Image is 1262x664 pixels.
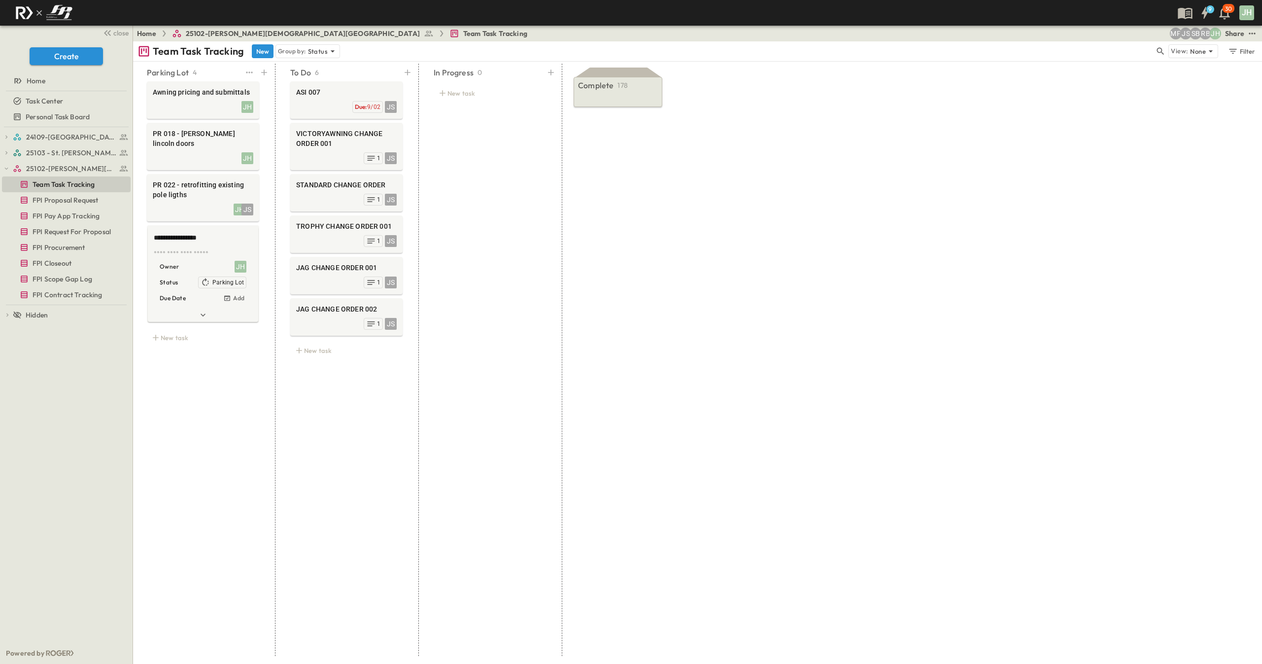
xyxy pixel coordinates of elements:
[377,320,380,328] span: 1
[33,211,100,221] span: FPI Pay App Tracking
[160,262,179,272] p: Owner
[147,67,189,78] p: Parking Lot
[315,68,319,77] p: 6
[147,331,259,345] div: New task
[33,179,95,189] span: Team Task Tracking
[449,29,527,38] a: Team Task Tracking
[2,240,131,255] div: FPI Procurementtest
[235,261,246,273] div: Jose Hurtado (jhurtado@fpibuilders.com)
[243,66,255,79] button: test
[385,318,397,330] div: JS
[1224,44,1258,58] button: Filter
[278,46,306,56] p: Group by:
[290,257,403,294] div: JAG CHANGE ORDER 001JS1
[1246,28,1258,39] button: test
[434,86,546,100] div: New task
[1238,4,1255,21] button: JH
[377,196,380,204] span: 1
[2,161,131,176] div: 25102-Christ The Redeemer Anglican Churchtest
[26,164,116,174] span: 25102-Christ The Redeemer Anglican Church
[377,154,380,162] span: 1
[578,79,614,91] p: Complete
[385,152,397,164] div: JS
[1199,28,1211,39] div: Regina Barnett (rbarnett@fpibuilders.com)
[1208,5,1212,13] h6: 9
[1195,4,1215,22] button: 9
[153,129,253,148] span: PR 018 - [PERSON_NAME] lincoln doors
[241,101,253,113] div: JH
[147,123,259,170] div: PR 018 - [PERSON_NAME] lincoln doorsJH
[137,29,533,38] nav: breadcrumbs
[290,298,403,336] div: JAG CHANGE ORDER 002JS1
[1171,46,1188,57] p: View:
[377,237,380,245] span: 1
[290,123,403,170] div: VICTORYAWNING CHANGE ORDER 001JS1
[2,287,131,303] div: FPI Contract Trackingtest
[2,241,129,254] a: FPI Procurement
[296,263,397,273] span: JAG CHANGE ORDER 001
[463,29,527,38] span: Team Task Tracking
[13,130,129,144] a: 24109-St. Teresa of Calcutta Parish Hall
[160,278,178,287] p: Status
[1170,28,1182,39] div: Monica Pruteanu (mpruteanu@fpibuilders.com)
[2,272,129,286] a: FPI Scope Gap Log
[2,193,129,207] a: FPI Proposal Request
[160,293,186,303] p: Due Date
[1225,29,1244,38] div: Share
[296,129,397,148] span: VICTORYAWNING CHANGE ORDER 001
[27,76,45,86] span: Home
[137,29,156,38] a: Home
[1228,46,1256,57] div: Filter
[186,29,420,38] span: 25102-[PERSON_NAME][DEMOGRAPHIC_DATA][GEOGRAPHIC_DATA]
[234,204,245,215] div: JH
[1180,28,1192,39] div: Jesse Sullivan (jsullivan@fpibuilders.com)
[2,288,129,302] a: FPI Contract Tracking
[12,2,76,23] img: c8d7d1ed905e502e8f77bf7063faec64e13b34fdb1f2bdd94b0e311fc34f8000.png
[33,195,98,205] span: FPI Proposal Request
[33,274,92,284] span: FPI Scope Gap Log
[99,26,131,39] button: close
[193,68,197,77] p: 4
[113,28,129,38] span: close
[26,112,90,122] span: Personal Task Board
[233,294,244,302] h6: Add
[2,256,129,270] a: FPI Closeout
[2,271,131,287] div: FPI Scope Gap Logtest
[385,235,397,247] div: JS
[33,290,102,300] span: FPI Contract Tracking
[2,109,131,125] div: Personal Task Boardtest
[153,44,244,58] p: Team Task Tracking
[478,68,482,77] p: 0
[1190,28,1201,39] div: Sterling Barnett (sterling@fpibuilders.com)
[377,279,380,286] span: 1
[296,221,397,231] span: TROPHY CHANGE ORDER 001
[147,174,259,221] div: PR 022 - retrofitting existing pole ligthsJHJS
[385,194,397,206] div: JS
[26,96,63,106] span: Task Center
[2,74,129,88] a: Home
[2,208,131,224] div: FPI Pay App Trackingtest
[252,44,273,58] button: New
[2,176,131,192] div: Team Task Trackingtest
[385,277,397,288] div: JS
[367,104,380,110] span: 9/02
[241,152,253,164] div: JH
[2,255,131,271] div: FPI Closeouttest
[290,81,403,119] div: ASI 007JSDue:9/02
[212,279,244,286] span: Parking Lot
[290,67,311,78] p: To Do
[153,180,253,200] span: PR 022 - retrofitting existing pole ligths
[2,225,129,239] a: FPI Request For Proposal
[1239,5,1254,20] div: JH
[172,29,434,38] a: 25102-[PERSON_NAME][DEMOGRAPHIC_DATA][GEOGRAPHIC_DATA]
[290,174,403,211] div: STANDARD CHANGE ORDERJS1
[296,304,397,314] span: JAG CHANGE ORDER 002
[385,101,397,113] div: JS
[13,162,129,175] a: 25102-Christ The Redeemer Anglican Church
[153,87,253,97] span: Awning pricing and submittals
[2,224,131,240] div: FPI Request For Proposaltest
[26,132,116,142] span: 24109-St. Teresa of Calcutta Parish Hall
[1209,28,1221,39] div: Jose Hurtado (jhurtado@fpibuilders.com)
[296,180,397,190] span: STANDARD CHANGE ORDER
[2,192,131,208] div: FPI Proposal Requesttest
